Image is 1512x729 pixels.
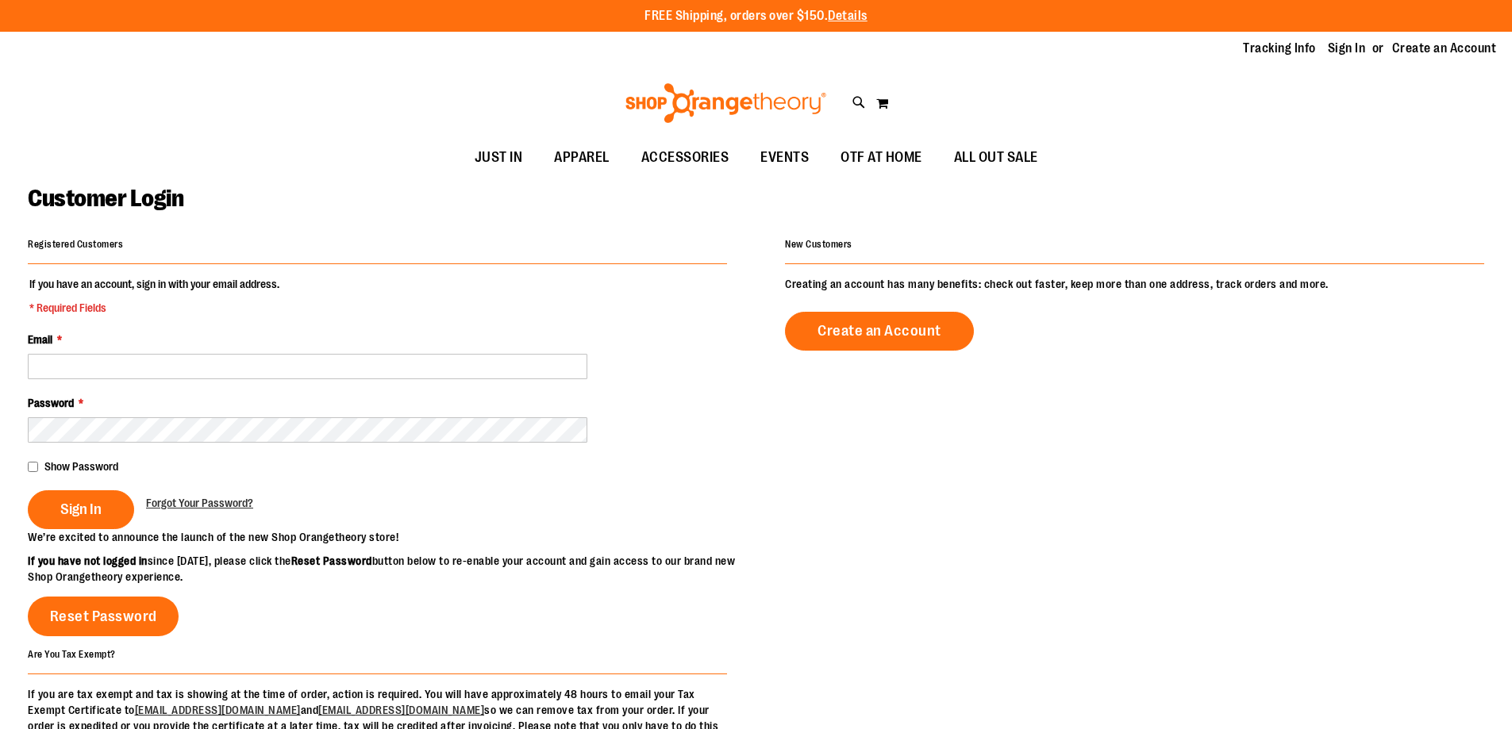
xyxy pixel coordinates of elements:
[1392,40,1497,57] a: Create an Account
[785,312,974,351] a: Create an Account
[818,322,941,340] span: Create an Account
[28,185,183,212] span: Customer Login
[28,239,123,250] strong: Registered Customers
[135,704,301,716] a: [EMAIL_ADDRESS][DOMAIN_NAME]
[318,704,484,716] a: [EMAIL_ADDRESS][DOMAIN_NAME]
[623,83,829,123] img: Shop Orangetheory
[475,140,523,175] span: JUST IN
[28,333,52,346] span: Email
[29,300,279,316] span: * Required Fields
[641,140,729,175] span: ACCESSORIES
[841,140,922,175] span: OTF AT HOME
[28,553,756,585] p: since [DATE], please click the button below to re-enable your account and gain access to our bran...
[28,554,148,567] strong: If you have not logged in
[291,554,372,567] strong: Reset Password
[50,608,157,625] span: Reset Password
[828,9,868,23] a: Details
[785,276,1484,292] p: Creating an account has many benefits: check out faster, keep more than one address, track orders...
[28,276,281,316] legend: If you have an account, sign in with your email address.
[644,7,868,25] p: FREE Shipping, orders over $150.
[1328,40,1366,57] a: Sign In
[760,140,809,175] span: EVENTS
[146,495,253,511] a: Forgot Your Password?
[28,490,134,529] button: Sign In
[1243,40,1316,57] a: Tracking Info
[785,239,852,250] strong: New Customers
[44,460,118,473] span: Show Password
[146,497,253,509] span: Forgot Your Password?
[28,597,179,636] a: Reset Password
[28,397,74,409] span: Password
[28,529,756,545] p: We’re excited to announce the launch of the new Shop Orangetheory store!
[554,140,610,175] span: APPAREL
[954,140,1038,175] span: ALL OUT SALE
[60,501,102,518] span: Sign In
[28,648,116,659] strong: Are You Tax Exempt?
